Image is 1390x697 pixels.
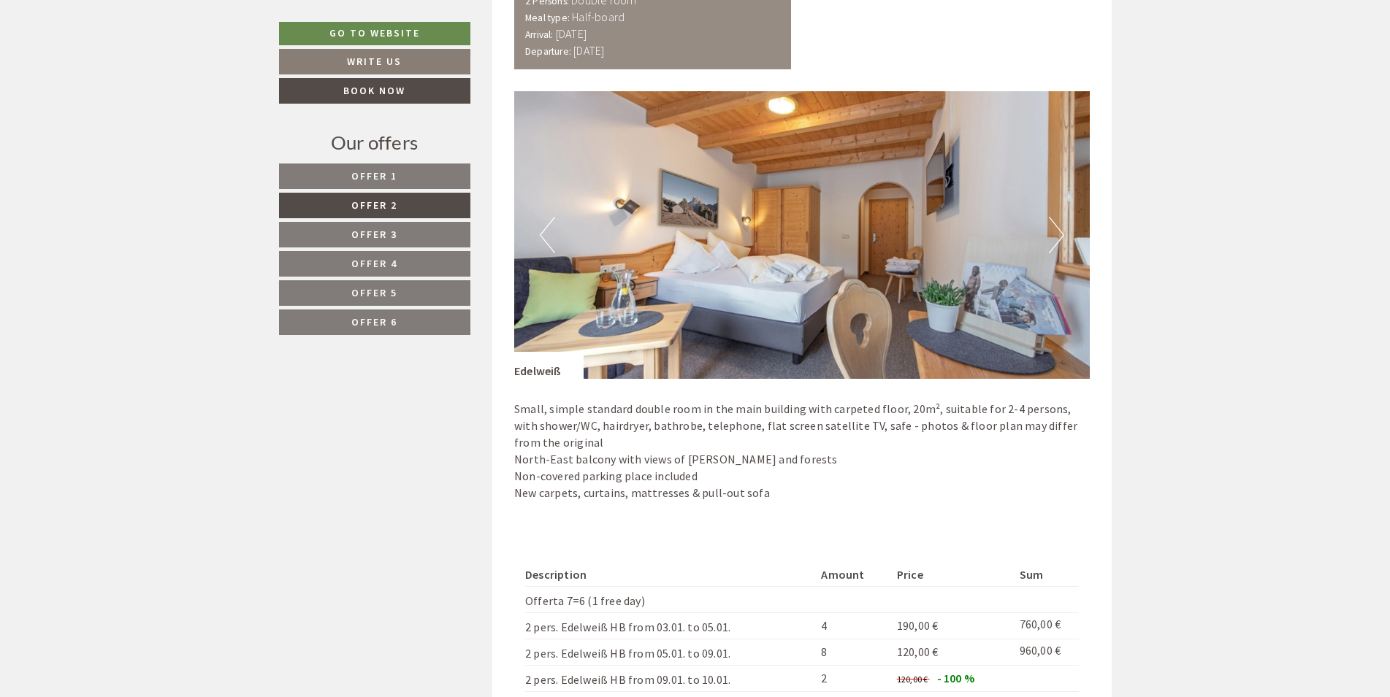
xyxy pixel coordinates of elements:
span: Offer 3 [351,228,397,241]
b: [DATE] [556,26,587,41]
span: Offer 5 [351,286,397,299]
th: Price [891,563,1014,586]
small: 09:35 [23,72,166,82]
span: Offer 6 [351,315,397,328]
th: Sum [1014,563,1079,586]
span: Offer 2 [351,199,397,212]
td: 2 pers. Edelweiß HB from 05.01. to 09.01. [525,639,815,665]
td: Offerta 7=6 (1 free day) [525,587,815,613]
th: Description [525,563,815,586]
button: Send [502,385,576,410]
div: [DATE] [261,12,314,36]
b: [DATE] [573,43,604,58]
div: Edelweiß [514,352,584,380]
td: 960,00 € [1014,639,1079,665]
td: 2 pers. Edelweiß HB from 03.01. to 05.01. [525,613,815,639]
img: image [514,91,1090,379]
button: Next [1049,217,1064,253]
span: Offer 1 [351,169,397,182]
td: 760,00 € [1014,613,1079,639]
b: Half-board [572,9,625,24]
td: 2 [815,665,890,691]
small: Departure: [525,45,571,58]
small: Arrival: [525,28,554,41]
span: 120,00 € [897,674,928,685]
span: Offer 4 [351,257,397,270]
td: 4 [815,613,890,639]
div: Hello, how can we help you? [12,40,173,85]
span: 120,00 € [897,644,939,659]
a: Go to website [279,22,470,45]
p: Small, simple standard double room in the main building with carpeted floor, 20m², suitable for 2... [514,401,1090,501]
button: Previous [540,217,555,253]
span: 190,00 € [897,618,939,633]
a: Book now [279,78,470,104]
div: Our offers [279,129,470,156]
a: Write us [279,49,470,74]
th: Amount [815,563,890,586]
td: 8 [815,639,890,665]
div: [GEOGRAPHIC_DATA] [23,43,166,55]
small: Meal type: [525,12,570,24]
td: 2 pers. Edelweiß HB from 09.01. to 10.01. [525,665,815,691]
span: - 100 % [937,671,974,685]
